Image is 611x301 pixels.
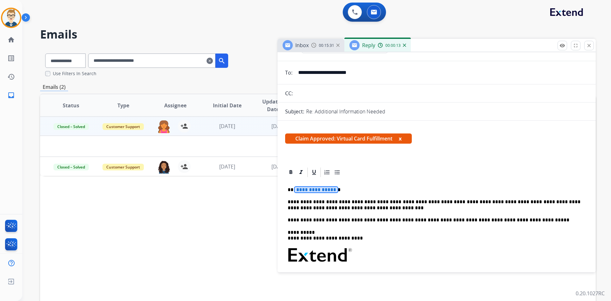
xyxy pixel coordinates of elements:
[180,122,188,130] mat-icon: person_add
[102,164,144,170] span: Customer Support
[295,42,309,49] span: Inbox
[285,90,293,97] p: CC:
[385,43,401,48] span: 00:00:13
[102,123,144,130] span: Customer Support
[322,168,332,177] div: Ordered List
[333,168,342,177] div: Bullet List
[362,42,375,49] span: Reply
[158,160,170,174] img: agent-avatar
[296,168,306,177] div: Italic
[319,43,334,48] span: 00:15:31
[219,163,235,170] span: [DATE]
[573,43,579,48] mat-icon: fullscreen
[207,57,213,65] mat-icon: clear
[271,163,287,170] span: [DATE]
[53,70,96,77] label: Use Filters In Search
[586,43,592,48] mat-icon: close
[285,69,292,76] p: To:
[306,108,385,115] p: Re: Additional Information Needed
[7,91,15,99] mat-icon: inbox
[309,168,319,177] div: Underline
[2,9,20,27] img: avatar
[576,290,605,297] p: 0.20.1027RC
[399,135,402,142] button: x
[7,36,15,44] mat-icon: home
[7,54,15,62] mat-icon: list_alt
[218,57,226,65] mat-icon: search
[271,123,287,130] span: [DATE]
[259,98,288,113] span: Updated Date
[286,168,296,177] div: Bold
[180,163,188,170] mat-icon: person_add
[7,73,15,81] mat-icon: history
[63,102,79,109] span: Status
[285,108,304,115] p: Subject:
[219,123,235,130] span: [DATE]
[40,28,596,41] h2: Emails
[53,164,89,170] span: Closed – Solved
[164,102,186,109] span: Assignee
[117,102,129,109] span: Type
[53,123,89,130] span: Closed – Solved
[158,120,170,133] img: agent-avatar
[285,133,412,144] span: Claim Approved: Virtual Card Fulfillment
[213,102,242,109] span: Initial Date
[559,43,565,48] mat-icon: remove_red_eye
[40,83,68,91] p: Emails (2)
